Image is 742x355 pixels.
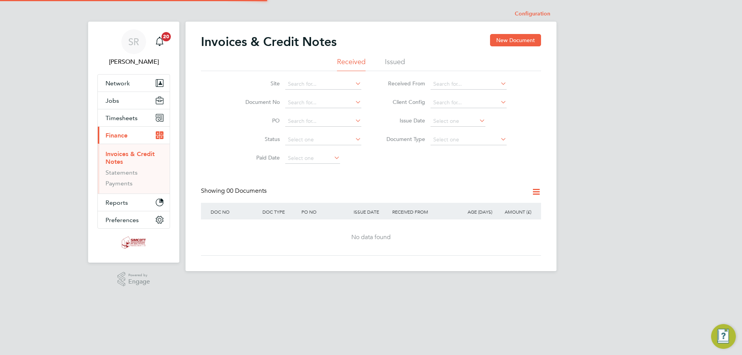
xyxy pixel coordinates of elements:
[209,203,260,221] div: DOC NO
[98,144,170,194] div: Finance
[98,109,170,126] button: Timesheets
[285,153,340,164] input: Select one
[128,279,150,285] span: Engage
[381,117,425,124] label: Issue Date
[390,203,455,221] div: RECEIVED FROM
[106,80,130,87] span: Network
[711,324,736,349] button: Engage Resource Center
[106,150,155,165] a: Invoices & Credit Notes
[285,79,361,90] input: Search for...
[490,34,541,46] button: New Document
[97,29,170,66] a: SR[PERSON_NAME]
[455,203,494,221] div: AGE (DAYS)
[128,37,139,47] span: SR
[235,117,280,124] label: PO
[152,29,167,54] a: 20
[515,6,550,22] li: Configuration
[431,116,485,127] input: Select one
[201,34,337,49] h2: Invoices & Credit Notes
[97,236,170,249] a: Go to home page
[162,32,171,41] span: 20
[98,92,170,109] button: Jobs
[201,187,268,195] div: Showing
[381,80,425,87] label: Received From
[106,97,119,104] span: Jobs
[235,99,280,105] label: Document No
[106,216,139,224] span: Preferences
[128,272,150,279] span: Powered by
[431,79,507,90] input: Search for...
[235,136,280,143] label: Status
[88,22,179,263] nav: Main navigation
[431,97,507,108] input: Search for...
[337,57,366,71] li: Received
[381,136,425,143] label: Document Type
[209,233,533,241] div: No data found
[98,211,170,228] button: Preferences
[98,75,170,92] button: Network
[235,154,280,161] label: Paid Date
[106,169,138,176] a: Statements
[352,203,391,221] div: ISSUE DATE
[106,180,133,187] a: Payments
[285,97,361,108] input: Search for...
[385,57,405,71] li: Issued
[285,116,361,127] input: Search for...
[122,236,146,249] img: simcott-logo-retina.png
[226,187,267,195] span: 00 Documents
[106,114,138,122] span: Timesheets
[106,132,128,139] span: Finance
[260,203,300,221] div: DOC TYPE
[98,127,170,144] button: Finance
[106,199,128,206] span: Reports
[285,134,361,145] input: Select one
[98,194,170,211] button: Reports
[381,99,425,105] label: Client Config
[235,80,280,87] label: Site
[431,134,507,145] input: Select one
[97,57,170,66] span: Scott Ridgers
[494,203,533,221] div: AMOUNT (£)
[117,272,150,287] a: Powered byEngage
[300,203,351,221] div: PO NO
